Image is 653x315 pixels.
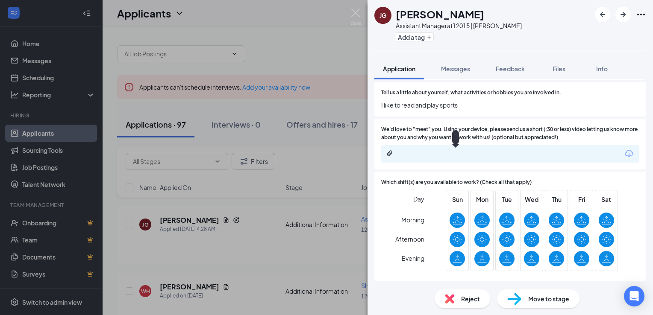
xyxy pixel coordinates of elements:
[496,65,525,73] span: Feedback
[427,35,432,40] svg: Plus
[396,32,434,41] button: PlusAdd a tag
[381,125,639,142] span: We'd love to "meet" you. Using your device, please send us a short (:30 or less) video letting us...
[383,65,415,73] span: Application
[441,65,470,73] span: Messages
[395,231,424,247] span: Afternoon
[624,149,634,159] svg: Download
[381,178,532,187] span: Which shift(s) are you available to work? (Check all that apply)
[499,195,515,204] span: Tue
[595,7,610,22] button: ArrowLeftNew
[615,7,631,22] button: ArrowRight
[381,100,639,110] span: I like to read and play sports
[597,9,608,20] svg: ArrowLeftNew
[574,195,589,204] span: Fri
[413,194,424,204] span: Day
[553,65,565,73] span: Files
[379,11,386,20] div: JG
[386,150,393,157] svg: Paperclip
[396,7,484,21] h1: [PERSON_NAME]
[401,212,424,227] span: Morning
[461,294,480,303] span: Reject
[549,195,564,204] span: Thu
[474,195,490,204] span: Mon
[450,195,465,204] span: Sun
[396,21,522,30] div: Assistant Manager at 12015 | [PERSON_NAME]
[596,65,608,73] span: Info
[599,195,614,204] span: Sat
[636,9,646,20] svg: Ellipses
[381,89,561,97] span: Tell us a little about yourself, what activities or hobbies you are involved in.
[402,251,424,266] span: Evening
[624,286,644,306] div: Open Intercom Messenger
[528,294,569,303] span: Move to stage
[618,9,628,20] svg: ArrowRight
[524,195,539,204] span: Wed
